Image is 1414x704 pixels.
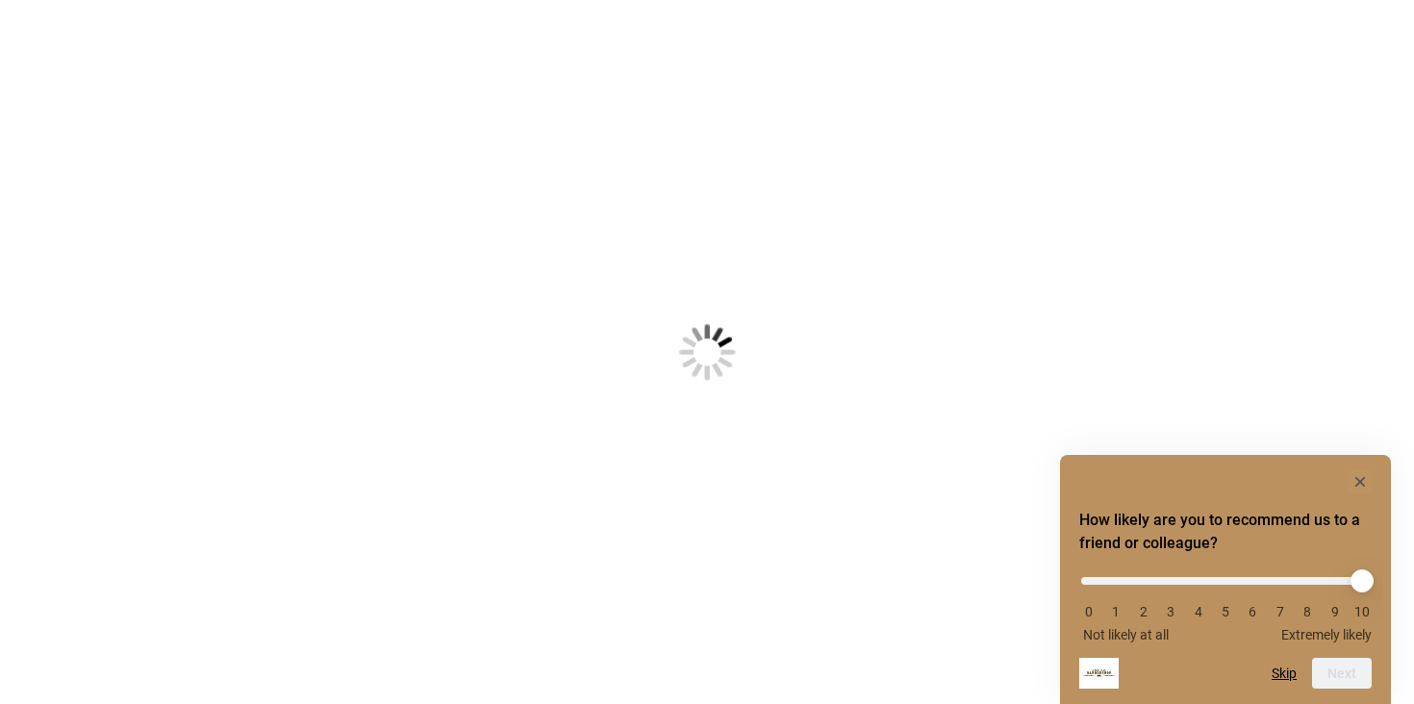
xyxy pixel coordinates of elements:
li: 1 [1106,604,1125,619]
li: 4 [1189,604,1208,619]
div: How likely are you to recommend us to a friend or colleague? Select an option from 0 to 10, with ... [1079,470,1372,689]
li: 6 [1243,604,1262,619]
li: 10 [1352,604,1372,619]
li: 5 [1216,604,1235,619]
button: Next question [1312,658,1372,689]
div: How likely are you to recommend us to a friend or colleague? Select an option from 0 to 10, with ... [1079,563,1372,642]
button: Skip [1272,666,1297,681]
img: Loading [584,229,830,475]
h2: How likely are you to recommend us to a friend or colleague? Select an option from 0 to 10, with ... [1079,509,1372,555]
li: 7 [1271,604,1290,619]
span: Not likely at all [1083,627,1169,642]
span: Extremely likely [1281,627,1372,642]
li: 8 [1298,604,1317,619]
button: Hide survey [1349,470,1372,493]
li: 2 [1134,604,1153,619]
li: 3 [1161,604,1180,619]
li: 9 [1326,604,1345,619]
li: 0 [1079,604,1098,619]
